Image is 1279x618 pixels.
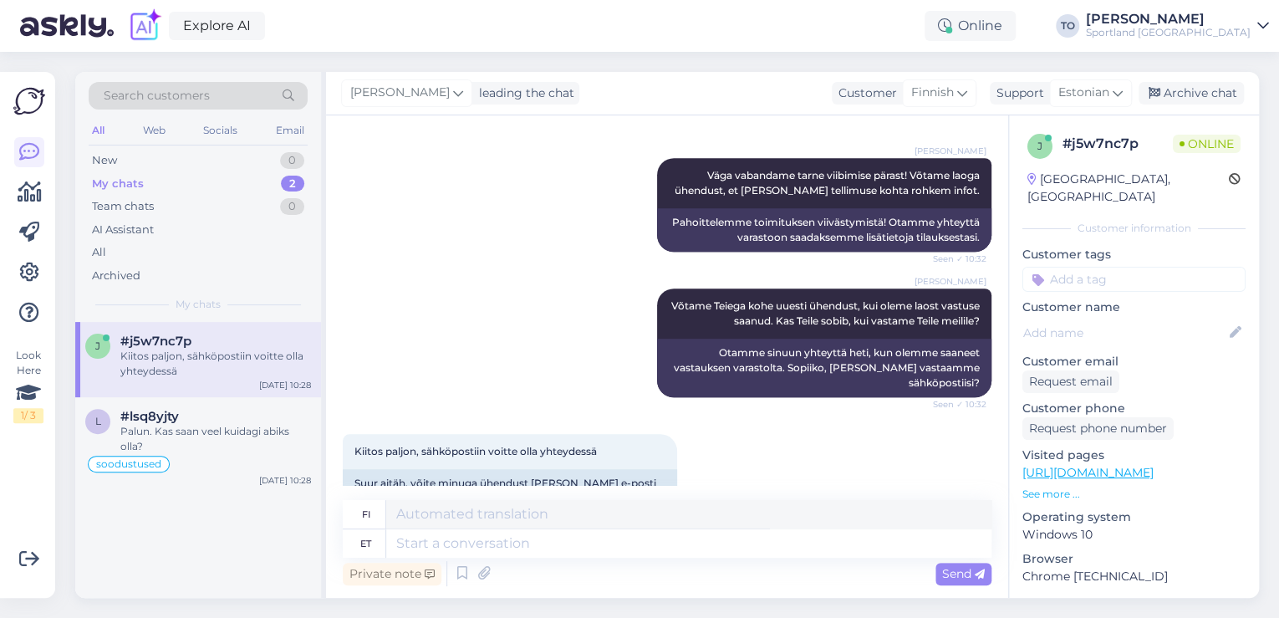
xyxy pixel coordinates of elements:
span: Seen ✓ 10:32 [924,253,986,265]
p: See more ... [1022,487,1246,502]
p: Visited pages [1022,447,1246,464]
div: Email [273,120,308,141]
div: Request email [1022,370,1119,393]
span: Seen ✓ 10:32 [924,398,986,411]
a: [URL][DOMAIN_NAME] [1022,465,1154,480]
span: Online [1173,135,1241,153]
div: All [92,244,106,261]
p: Windows 10 [1022,526,1246,544]
div: Online [925,11,1016,41]
p: Customer phone [1022,400,1246,417]
div: leading the chat [472,84,574,102]
div: 2 [281,176,304,192]
div: 1 / 3 [13,408,43,423]
div: [DATE] 10:28 [259,474,311,487]
span: #lsq8yjty [120,409,179,424]
div: 0 [280,198,304,215]
span: Väga vabandame tarne viibimise pärast! Võtame laoga ühendust, et [PERSON_NAME] tellimuse kohta ro... [675,169,982,197]
img: Askly Logo [13,85,45,117]
div: Archive chat [1139,82,1244,105]
input: Add a tag [1022,267,1246,292]
span: Send [942,566,985,581]
span: Võtame Teiega kohe uuesti ühendust, kui oleme laost vastuse saanud. Kas Teile sobib, kui vastame ... [671,299,982,327]
div: All [89,120,108,141]
div: 0 [280,152,304,169]
div: Suur aitäh, võite minuga ühendust [PERSON_NAME] e-posti [PERSON_NAME]. [343,469,677,513]
p: Operating system [1022,508,1246,526]
a: [PERSON_NAME]Sportland [GEOGRAPHIC_DATA] [1086,13,1269,39]
span: l [95,415,101,427]
span: [PERSON_NAME] [915,145,986,157]
span: Kiitos paljon, sähköpostiin voitte olla yhteydessä [354,445,597,457]
div: [PERSON_NAME] [1086,13,1251,26]
div: Sportland [GEOGRAPHIC_DATA] [1086,26,1251,39]
div: Support [990,84,1044,102]
div: # j5w7nc7p [1062,134,1173,154]
span: My chats [176,297,221,312]
div: Socials [200,120,241,141]
span: #j5w7nc7p [120,334,191,349]
a: Explore AI [169,12,265,40]
div: Pahoittelemme toimituksen viivästymistä! Otamme yhteyttä varastoon saadaksemme lisätietoja tilauk... [657,208,991,252]
div: TO [1056,14,1079,38]
img: explore-ai [127,8,162,43]
span: soodustused [96,459,161,469]
div: Web [140,120,169,141]
div: Customer [832,84,897,102]
div: et [360,529,371,558]
span: j [1037,140,1042,152]
span: [PERSON_NAME] [915,275,986,288]
input: Add name [1023,324,1226,342]
span: [PERSON_NAME] [350,84,450,102]
p: Chrome [TECHNICAL_ID] [1022,568,1246,585]
div: Private note [343,563,441,585]
span: Estonian [1058,84,1109,102]
div: [GEOGRAPHIC_DATA], [GEOGRAPHIC_DATA] [1027,171,1229,206]
div: Team chats [92,198,154,215]
div: fi [362,500,370,529]
span: j [95,340,100,352]
div: Palun. Kas saan veel kuidagi abiks olla? [120,424,311,454]
div: New [92,152,117,169]
span: Finnish [911,84,954,102]
div: Kiitos paljon, sähköpostiin voitte olla yhteydessä [120,349,311,379]
div: [DATE] 10:28 [259,379,311,391]
span: Search customers [104,87,210,105]
p: Browser [1022,550,1246,568]
div: Customer information [1022,221,1246,236]
div: Request phone number [1022,417,1174,440]
div: My chats [92,176,144,192]
div: Look Here [13,348,43,423]
div: AI Assistant [92,222,154,238]
div: Otamme sinuun yhteyttä heti, kun olemme saaneet vastauksen varastolta. Sopiiko, [PERSON_NAME] vas... [657,339,991,397]
p: Customer email [1022,353,1246,370]
div: Archived [92,268,140,284]
p: Customer tags [1022,246,1246,263]
p: Customer name [1022,299,1246,316]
